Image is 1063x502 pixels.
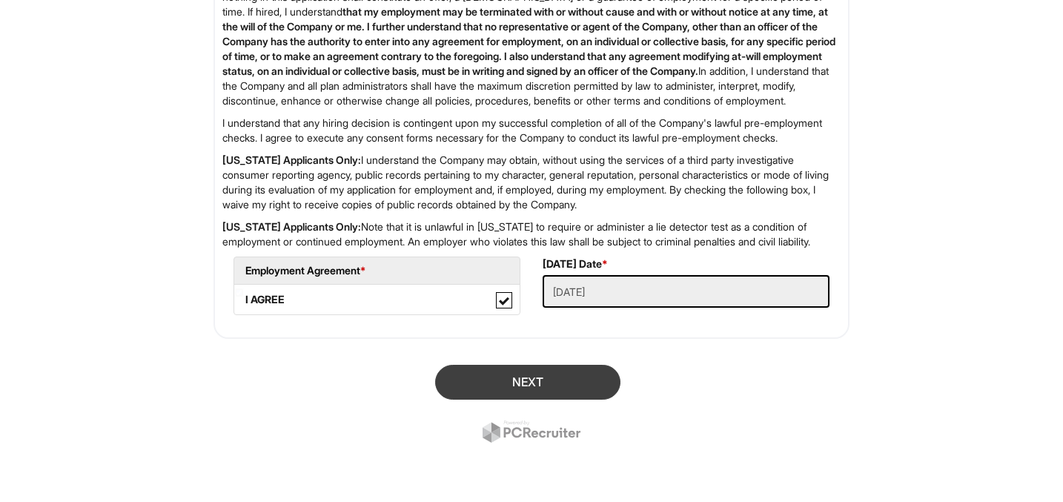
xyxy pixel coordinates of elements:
[222,153,841,212] p: I understand the Company may obtain, without using the services of a third party investigative co...
[245,265,509,276] h5: Employment Agreement
[543,257,608,271] label: [DATE] Date
[435,365,620,400] button: Next
[222,220,361,233] strong: [US_STATE] Applicants Only:
[222,153,361,166] strong: [US_STATE] Applicants Only:
[222,219,841,249] p: Note that it is unlawful in [US_STATE] to require or administer a lie detector test as a conditio...
[222,116,841,145] p: I understand that any hiring decision is contingent upon my successful completion of all of the C...
[222,5,835,77] strong: that my employment may be terminated with or without cause and with or without notice at any time...
[543,275,829,308] input: Today's Date
[234,285,520,314] label: I AGREE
